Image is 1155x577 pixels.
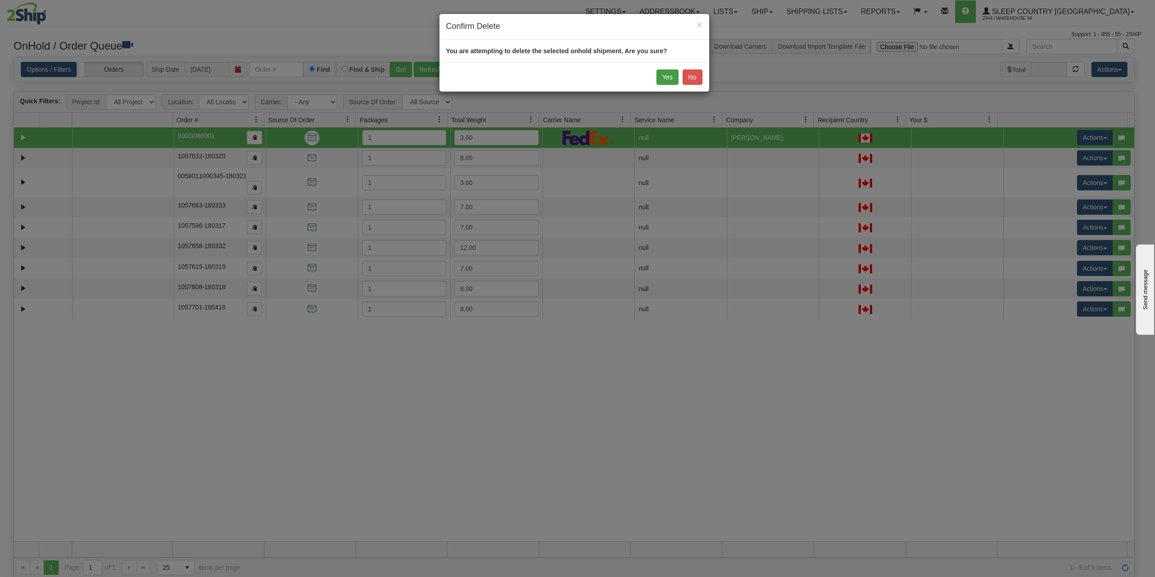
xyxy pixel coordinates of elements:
[697,19,702,30] span: ×
[1134,242,1154,334] iframe: chat widget
[656,69,679,85] button: Yes
[446,21,702,32] h4: Confirm Delete
[697,20,702,29] button: Close
[683,69,702,85] button: No
[446,47,667,55] strong: You are attempting to delete the selected onhold shipment. Are you sure?
[7,8,83,14] div: Send message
